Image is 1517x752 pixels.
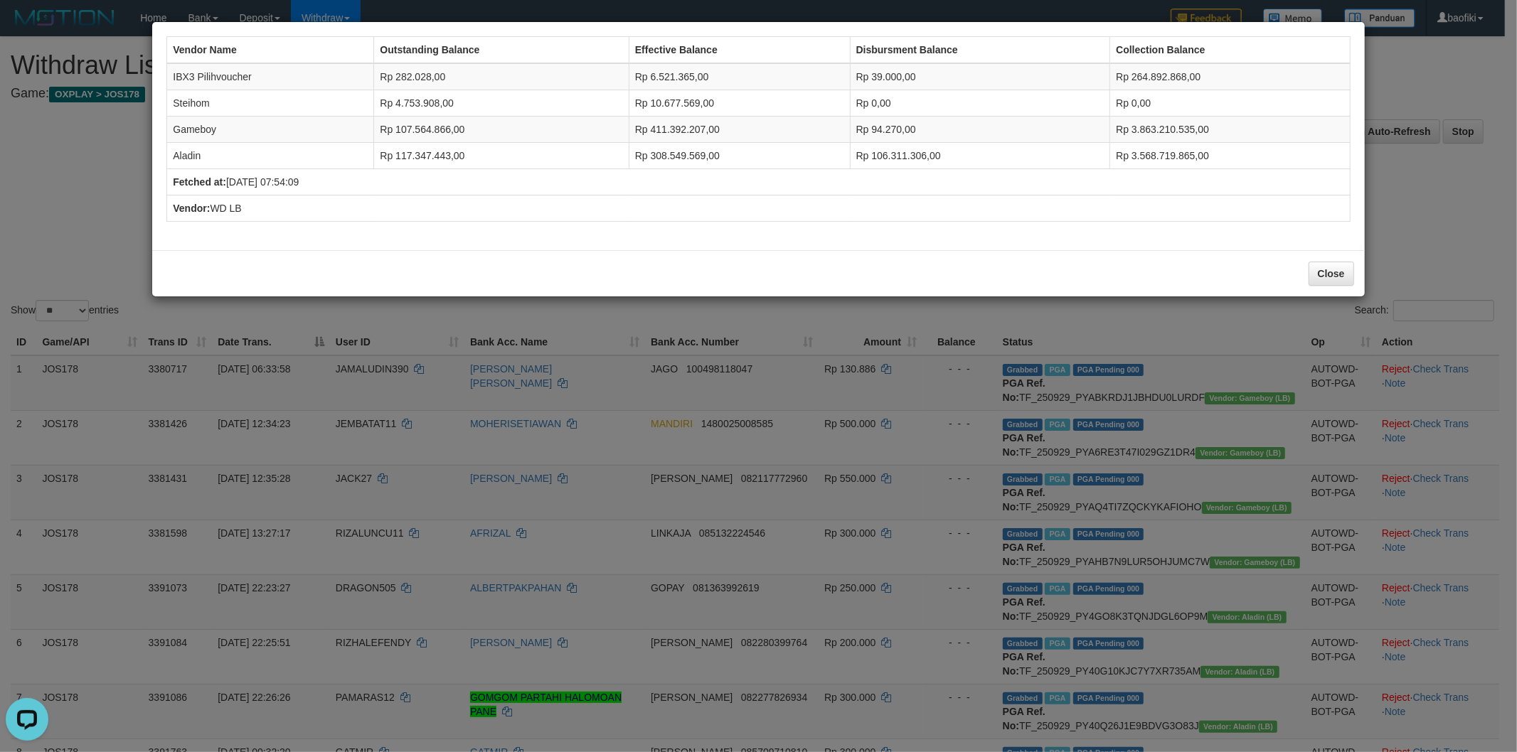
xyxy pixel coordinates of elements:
td: [DATE] 07:54:09 [167,169,1350,195]
td: Rp 107.564.866,00 [374,117,629,143]
button: Close [1309,262,1354,286]
td: Rp 6.521.365,00 [629,63,850,90]
th: Outstanding Balance [374,37,629,64]
th: Vendor Name [167,37,374,64]
td: Rp 308.549.569,00 [629,143,850,169]
td: Rp 0,00 [850,90,1110,117]
td: Steihom [167,90,374,117]
td: Rp 10.677.569,00 [629,90,850,117]
td: Rp 264.892.868,00 [1110,63,1350,90]
td: WD LB [167,195,1350,222]
td: Rp 39.000,00 [850,63,1110,90]
td: Rp 282.028,00 [374,63,629,90]
button: Open LiveChat chat widget [6,6,48,48]
td: IBX3 Pilihvoucher [167,63,374,90]
td: Rp 94.270,00 [850,117,1110,143]
td: Rp 106.311.306,00 [850,143,1110,169]
td: Rp 3.863.210.535,00 [1110,117,1350,143]
td: Rp 411.392.207,00 [629,117,850,143]
b: Vendor: [173,203,210,214]
b: Fetched at: [173,176,226,188]
th: Collection Balance [1110,37,1350,64]
td: Gameboy [167,117,374,143]
td: Rp 4.753.908,00 [374,90,629,117]
th: Effective Balance [629,37,850,64]
td: Rp 3.568.719.865,00 [1110,143,1350,169]
td: Rp 0,00 [1110,90,1350,117]
td: Rp 117.347.443,00 [374,143,629,169]
td: Aladin [167,143,374,169]
th: Disbursment Balance [850,37,1110,64]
